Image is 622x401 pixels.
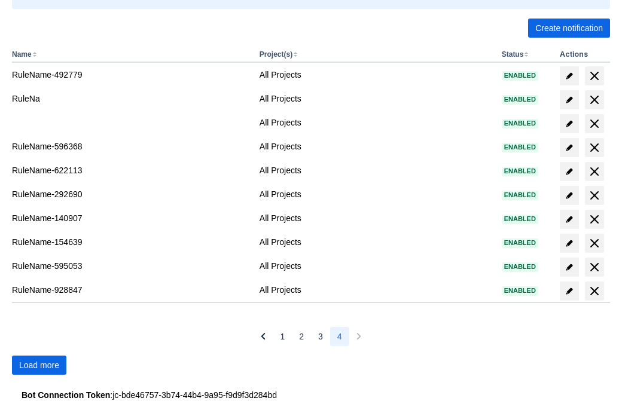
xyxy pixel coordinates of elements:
span: Enabled [502,168,538,175]
div: RuleName-928847 [12,284,250,296]
span: edit [565,286,574,296]
div: : jc-bde46757-3b74-44b4-9a95-f9d9f3d284bd [22,389,600,401]
span: Enabled [502,144,538,151]
span: edit [565,95,574,105]
span: edit [565,238,574,248]
span: Enabled [502,216,538,222]
button: Page 1 [273,327,292,346]
button: Load more [12,356,66,375]
div: RuleName-596368 [12,140,250,152]
span: delete [587,140,602,155]
span: Load more [19,356,59,375]
button: Page 3 [311,327,330,346]
span: delete [587,284,602,298]
span: Enabled [502,72,538,79]
span: edit [565,215,574,224]
span: Enabled [502,240,538,246]
nav: Pagination [254,327,368,346]
span: delete [587,93,602,107]
div: All Projects [260,140,492,152]
span: Enabled [502,120,538,127]
span: edit [565,167,574,176]
span: Create notification [535,19,603,38]
span: delete [587,117,602,131]
span: delete [587,236,602,250]
div: RuleName-492779 [12,69,250,81]
button: Previous [254,327,273,346]
div: RuleName-595053 [12,260,250,272]
div: RuleName-292690 [12,188,250,200]
div: All Projects [260,93,492,105]
button: Page 2 [292,327,311,346]
div: All Projects [260,117,492,128]
div: RuleName-622113 [12,164,250,176]
div: All Projects [260,260,492,272]
div: All Projects [260,188,492,200]
span: edit [565,119,574,128]
div: All Projects [260,284,492,296]
span: delete [587,164,602,179]
span: 2 [299,327,304,346]
span: edit [565,191,574,200]
div: All Projects [260,236,492,248]
div: All Projects [260,164,492,176]
div: RuleName-140907 [12,212,250,224]
span: delete [587,188,602,203]
button: Project(s) [260,50,292,59]
span: 1 [280,327,285,346]
span: Enabled [502,264,538,270]
span: 3 [318,327,323,346]
div: RuleName-154639 [12,236,250,248]
span: Enabled [502,96,538,103]
div: All Projects [260,69,492,81]
button: Create notification [528,19,610,38]
button: Name [12,50,32,59]
span: Enabled [502,287,538,294]
span: delete [587,212,602,226]
button: Status [502,50,524,59]
div: RuleNa [12,93,250,105]
button: Page 4 [330,327,349,346]
span: delete [587,260,602,274]
button: Next [349,327,368,346]
span: 4 [337,327,342,346]
span: edit [565,262,574,272]
strong: Bot Connection Token [22,390,110,400]
span: edit [565,143,574,152]
th: Actions [555,47,610,63]
div: All Projects [260,212,492,224]
span: Enabled [502,192,538,198]
span: delete [587,69,602,83]
span: edit [565,71,574,81]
